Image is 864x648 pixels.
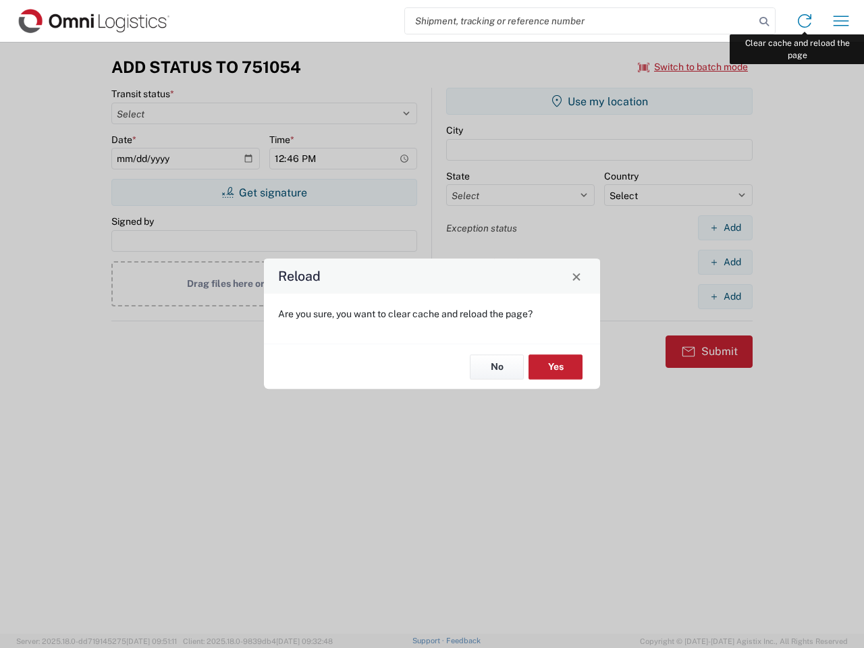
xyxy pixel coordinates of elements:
button: Close [567,267,586,286]
h4: Reload [278,267,321,286]
button: Yes [529,354,583,379]
p: Are you sure, you want to clear cache and reload the page? [278,308,586,320]
input: Shipment, tracking or reference number [405,8,755,34]
button: No [470,354,524,379]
